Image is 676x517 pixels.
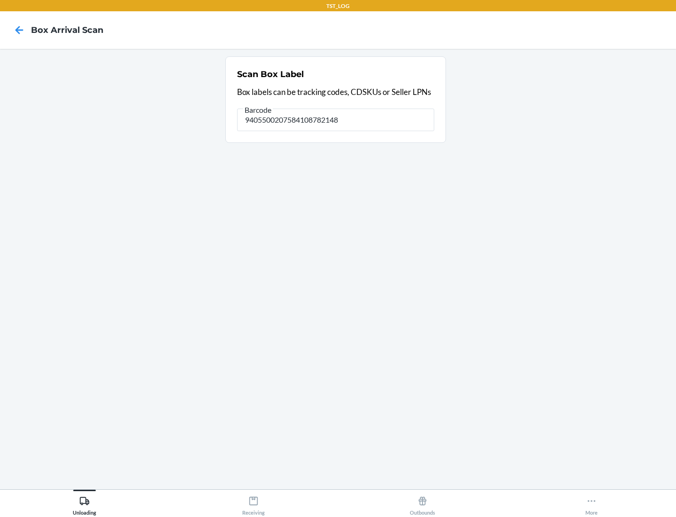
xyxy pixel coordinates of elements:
[243,105,273,115] span: Barcode
[237,68,304,80] h2: Scan Box Label
[410,492,435,516] div: Outbounds
[31,24,103,36] h4: Box Arrival Scan
[507,490,676,516] button: More
[73,492,96,516] div: Unloading
[242,492,265,516] div: Receiving
[237,109,434,131] input: Barcode
[237,86,434,98] p: Box labels can be tracking codes, CDSKUs or Seller LPNs
[338,490,507,516] button: Outbounds
[585,492,598,516] div: More
[326,2,350,10] p: TST_LOG
[169,490,338,516] button: Receiving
